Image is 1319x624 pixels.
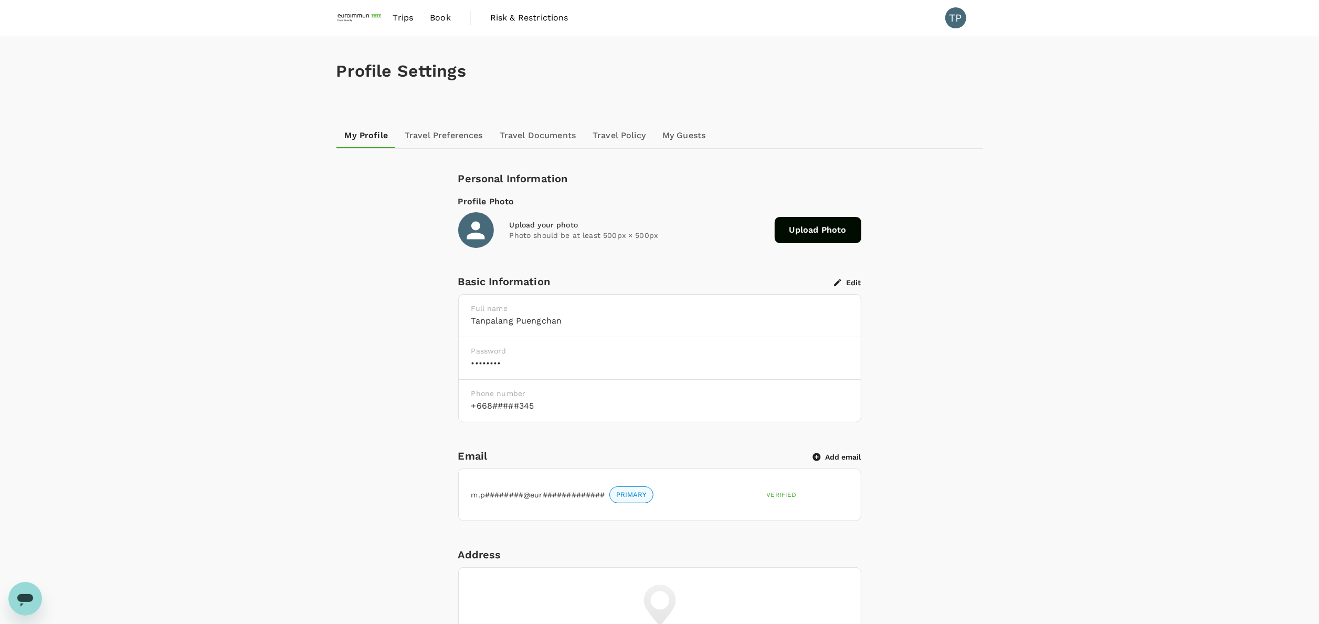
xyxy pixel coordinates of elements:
p: Full name [471,303,848,314]
span: Upload Photo [775,217,861,243]
h6: Email [458,448,813,464]
h6: •••••••• [471,356,848,371]
a: My Guests [654,123,714,148]
p: Phone number [471,388,848,399]
h6: +668#####345 [471,399,848,413]
span: Risk & Restrictions [490,12,568,24]
a: Travel Policy [584,123,654,148]
span: Verified [767,491,797,498]
span: Trips [393,12,413,24]
h6: Tanpalang Puengchan [471,314,848,328]
div: Profile Photo [458,195,861,208]
div: Basic Information [458,273,834,290]
a: My Profile [336,123,397,148]
h1: Profile Settings [336,61,983,81]
button: Add email [813,452,861,462]
span: PRIMARY [610,490,653,500]
div: Personal Information [458,170,861,187]
p: Password [471,346,848,356]
div: TP [945,7,966,28]
p: m.p########@eur############# [471,490,605,500]
iframe: Button to launch messaging window [8,582,42,616]
p: Photo should be at least 500px × 500px [510,230,766,241]
a: Travel Preferences [396,123,491,148]
button: Edit [834,278,861,287]
span: Book [430,12,451,24]
a: Travel Documents [491,123,584,148]
div: Upload your photo [510,220,766,230]
img: EUROIMMUN (South East Asia) Pte. Ltd. [336,6,385,29]
div: Address [458,546,861,563]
